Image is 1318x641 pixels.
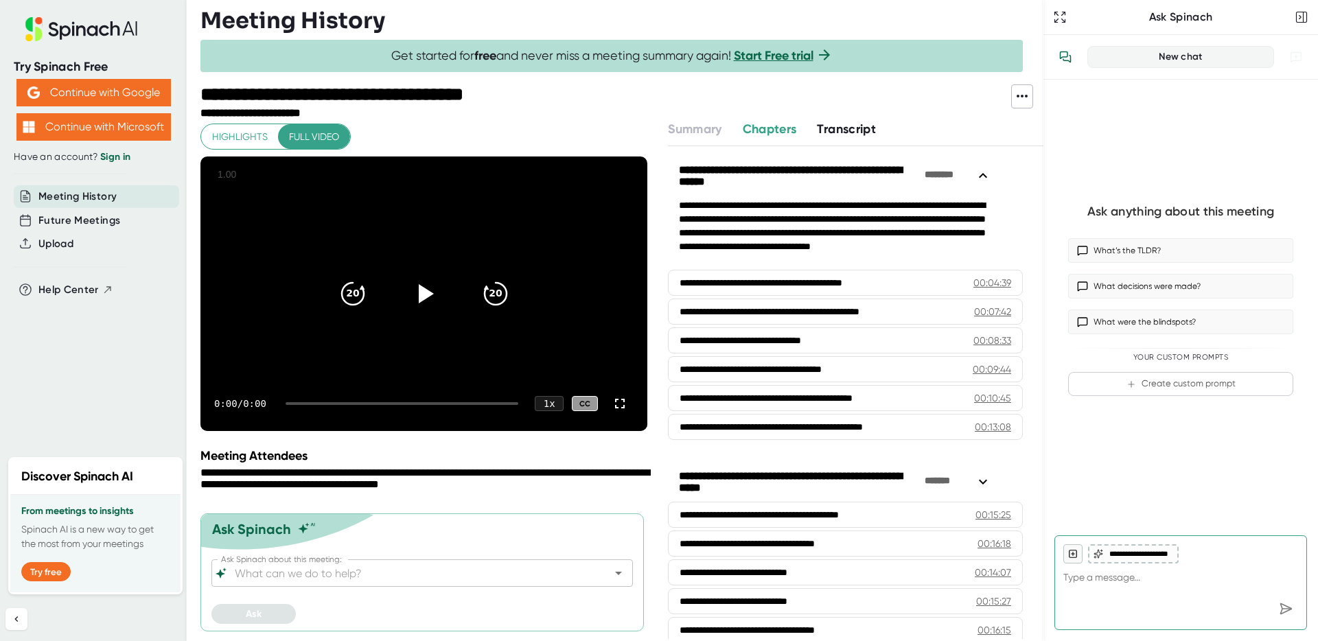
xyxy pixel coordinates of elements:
[474,48,496,63] b: free
[978,537,1011,550] div: 00:16:18
[1068,274,1293,299] button: What decisions were made?
[973,276,1011,290] div: 00:04:39
[535,396,564,411] div: 1 x
[976,594,1011,608] div: 00:15:27
[1087,204,1274,220] div: Ask anything about this meeting
[572,396,598,412] div: CC
[975,420,1011,434] div: 00:13:08
[973,362,1011,376] div: 00:09:44
[212,521,291,537] div: Ask Spinach
[1052,43,1079,71] button: View conversation history
[212,128,268,145] span: Highlights
[211,604,296,624] button: Ask
[1050,8,1070,27] button: Expand to Ask Spinach page
[975,508,1011,522] div: 00:15:25
[1096,51,1265,63] div: New chat
[975,566,1011,579] div: 00:14:07
[734,48,813,63] a: Start Free trial
[201,124,279,150] button: Highlights
[743,121,797,137] span: Chapters
[21,467,133,486] h2: Discover Spinach AI
[200,8,385,34] h3: Meeting History
[1068,353,1293,362] div: Your Custom Prompts
[214,398,269,409] div: 0:00 / 0:00
[38,213,120,229] button: Future Meetings
[38,236,73,252] button: Upload
[16,113,171,141] button: Continue with Microsoft
[289,128,339,145] span: Full video
[38,282,99,298] span: Help Center
[21,562,71,581] button: Try free
[609,563,628,583] button: Open
[978,623,1011,637] div: 00:16:15
[1068,310,1293,334] button: What were the blindspots?
[391,48,833,64] span: Get started for and never miss a meeting summary again!
[16,79,171,106] button: Continue with Google
[1273,596,1298,621] div: Send message
[38,282,113,298] button: Help Center
[668,120,721,139] button: Summary
[100,151,130,163] a: Sign in
[14,59,173,75] div: Try Spinach Free
[817,120,876,139] button: Transcript
[1292,8,1311,27] button: Close conversation sidebar
[14,151,173,163] div: Have an account?
[200,448,651,463] div: Meeting Attendees
[743,120,797,139] button: Chapters
[817,121,876,137] span: Transcript
[27,86,40,99] img: Aehbyd4JwY73AAAAAElFTkSuQmCC
[1070,10,1292,24] div: Ask Spinach
[1068,372,1293,396] button: Create custom prompt
[246,608,262,620] span: Ask
[668,121,721,137] span: Summary
[974,391,1011,405] div: 00:10:45
[38,189,117,205] button: Meeting History
[1068,238,1293,263] button: What’s the TLDR?
[973,334,1011,347] div: 00:08:33
[278,124,350,150] button: Full video
[21,522,170,551] p: Spinach AI is a new way to get the most from your meetings
[974,305,1011,318] div: 00:07:42
[232,563,588,583] input: What can we do to help?
[21,506,170,517] h3: From meetings to insights
[5,608,27,630] button: Collapse sidebar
